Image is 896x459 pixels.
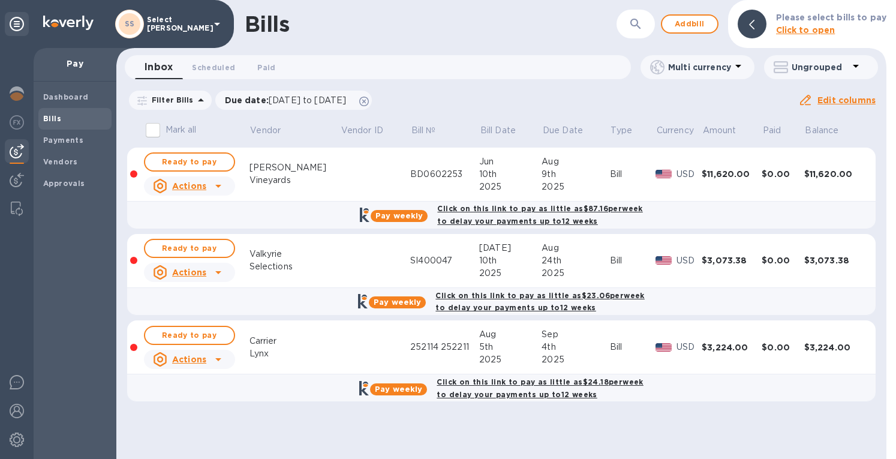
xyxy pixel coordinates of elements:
div: [PERSON_NAME] [249,161,340,174]
b: Click on this link to pay as little as $24.18 per week to delay your payments up to 12 weeks [437,377,643,399]
div: $3,073.38 [804,254,864,266]
b: Dashboard [43,92,89,101]
span: Scheduled [192,61,235,74]
div: 4th [542,341,609,353]
span: Vendor ID [341,124,399,137]
span: Bill № [411,124,452,137]
span: Ready to pay [155,155,224,169]
div: 10th [479,168,542,181]
div: 2025 [479,181,542,193]
span: Vendor [250,124,296,137]
span: Amount [703,124,752,137]
div: $0.00 [762,168,804,180]
div: 2025 [542,353,609,366]
b: Please select bills to pay [776,13,886,22]
p: Pay [43,58,107,70]
div: $3,073.38 [702,254,762,266]
div: Aug [542,155,609,168]
p: Ungrouped [792,61,849,73]
span: Due Date [543,124,599,137]
div: 2025 [479,353,542,366]
img: USD [656,170,672,178]
div: Bill [610,254,656,267]
div: Selections [249,260,340,273]
span: Inbox [145,59,173,76]
p: Paid [763,124,781,137]
div: $0.00 [762,341,804,353]
p: Type [611,124,632,137]
b: Vendors [43,157,78,166]
div: Unpin categories [5,12,29,36]
p: Amount [703,124,736,137]
button: Ready to pay [144,326,235,345]
button: Addbill [661,14,718,34]
span: Balance [805,124,854,137]
b: Click to open [776,25,835,35]
div: $0.00 [762,254,804,266]
div: $3,224.00 [804,341,864,353]
span: Type [611,124,648,137]
div: 252114 252211 [410,341,479,353]
div: Aug [479,328,542,341]
span: [DATE] to [DATE] [269,95,346,105]
div: Jun [479,155,542,168]
p: Mark all [166,124,197,136]
div: [DATE] [479,242,542,254]
div: Sep [542,328,609,341]
b: Pay weekly [375,385,422,394]
u: Actions [172,268,206,277]
div: $3,224.00 [702,341,762,353]
div: Lynx [249,347,340,360]
div: 9th [542,168,609,181]
div: $11,620.00 [804,168,864,180]
div: BD0602253 [410,168,479,181]
div: $11,620.00 [702,168,762,180]
div: Aug [542,242,609,254]
b: Click on this link to pay as little as $87.16 per week to delay your payments up to 12 weeks [437,204,642,226]
p: Multi currency [668,61,731,73]
p: Bill Date [480,124,516,137]
p: Vendor ID [341,124,383,137]
span: Add bill [672,17,708,31]
p: Select [PERSON_NAME] [147,16,207,32]
div: Vineyards [249,174,340,187]
p: Balance [805,124,838,137]
span: Bill Date [480,124,531,137]
div: 2025 [542,267,609,280]
img: USD [656,256,672,265]
p: Bill № [411,124,436,137]
b: SS [125,19,135,28]
p: USD [676,168,702,181]
img: Foreign exchange [10,115,24,130]
b: Payments [43,136,83,145]
span: Ready to pay [155,241,224,256]
b: Bills [43,114,61,123]
img: USD [656,343,672,352]
u: Actions [172,355,206,364]
span: Paid [257,61,275,74]
p: Currency [657,124,694,137]
h1: Bills [245,11,289,37]
button: Ready to pay [144,152,235,172]
div: 24th [542,254,609,267]
div: Bill [610,341,656,353]
u: Edit columns [817,95,876,105]
span: Ready to pay [155,328,224,343]
div: 2025 [542,181,609,193]
div: Bill [610,168,656,181]
p: USD [676,341,702,353]
b: Click on this link to pay as little as $23.06 per week to delay your payments up to 12 weeks [435,291,644,313]
span: Paid [763,124,797,137]
b: Pay weekly [374,298,421,307]
b: Pay weekly [375,211,423,220]
u: Actions [172,181,206,191]
b: Approvals [43,179,85,188]
p: Due date : [225,94,353,106]
img: Logo [43,16,94,30]
p: USD [676,254,702,267]
div: 5th [479,341,542,353]
div: Valkyrie [249,248,340,260]
p: Vendor [250,124,281,137]
div: SI400047 [410,254,479,267]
